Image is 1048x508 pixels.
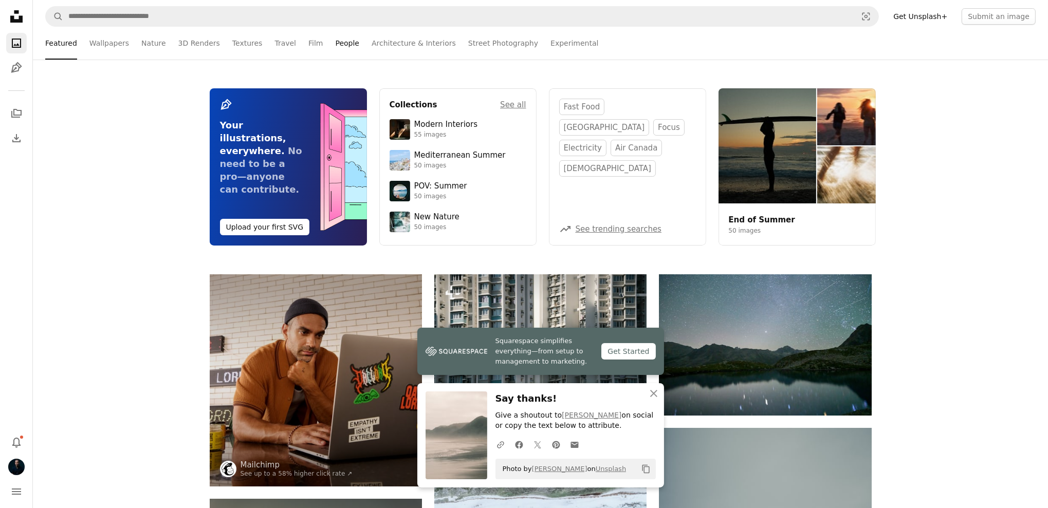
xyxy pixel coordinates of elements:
[495,391,656,406] h3: Say thanks!
[220,145,302,195] span: No need to be a pro—anyone can contribute.
[550,27,598,60] a: Experimental
[274,27,296,60] a: Travel
[414,162,506,170] div: 50 images
[417,328,664,375] a: Squarespace simplifies everything—from setup to management to marketing.Get Started
[659,340,871,349] a: Starry night sky over a calm mountain lake
[729,215,795,224] a: End of Summer
[241,470,353,477] a: See up to a 58% higher click rate ↗
[390,181,410,201] img: premium_photo-1753820185677-ab78a372b033
[434,274,647,412] img: Tall apartment buildings with many windows and balconies.
[414,120,478,130] div: Modern Interiors
[6,103,27,124] a: Collections
[390,212,410,232] img: premium_photo-1755037089989-422ee333aef9
[468,27,538,60] a: Street Photography
[498,461,627,477] span: Photo by on
[887,8,953,25] a: Get Unsplash+
[547,434,565,455] a: Share on Pinterest
[336,27,360,60] a: People
[210,375,422,385] a: Man wearing a beanie and shirt works on a laptop.
[559,119,650,136] a: [GEOGRAPHIC_DATA]
[6,128,27,148] a: Download History
[390,150,410,171] img: premium_photo-1688410049290-d7394cc7d5df
[426,344,487,359] img: file-1747939142011-51e5cc87e3c9
[495,410,656,431] p: Give a shoutout to on social or copy the text below to attribute.
[500,99,526,111] a: See all
[659,274,871,416] img: Starry night sky over a calm mountain lake
[390,99,437,111] h4: Collections
[414,131,478,139] div: 55 images
[434,499,647,508] a: Snow covered landscape with frozen water
[390,181,526,201] a: POV: Summer50 images
[8,459,25,475] img: Avatar of user Elisha Brodsky
[6,6,27,29] a: Home — Unsplash
[414,223,459,232] div: 50 images
[6,33,27,53] a: Photos
[241,460,353,470] a: Mailchimp
[390,119,526,140] a: Modern Interiors55 images
[308,27,323,60] a: Film
[854,7,878,26] button: Visual search
[46,7,63,26] button: Search Unsplash
[390,119,410,140] img: premium_photo-1747189286942-bc91257a2e39
[210,274,422,486] img: Man wearing a beanie and shirt works on a laptop.
[601,343,655,360] div: Get Started
[414,193,467,201] div: 50 images
[89,27,129,60] a: Wallpapers
[45,6,879,27] form: Find visuals sitewide
[495,336,594,367] span: Squarespace simplifies everything—from setup to management to marketing.
[510,434,528,455] a: Share on Facebook
[559,140,607,156] a: electricity
[220,120,286,156] span: Your illustrations, everywhere.
[390,212,526,232] a: New Nature50 images
[372,27,456,60] a: Architecture & Interiors
[6,457,27,477] button: Profile
[6,58,27,78] a: Illustrations
[414,181,467,192] div: POV: Summer
[559,160,656,177] a: [DEMOGRAPHIC_DATA]
[559,99,605,115] a: fast food
[611,140,662,156] a: air canada
[141,27,166,60] a: Nature
[220,461,236,477] img: Go to Mailchimp's profile
[576,224,662,234] a: See trending searches
[562,411,621,419] a: [PERSON_NAME]
[565,434,584,455] a: Share over email
[637,460,655,478] button: Copy to clipboard
[528,434,547,455] a: Share on Twitter
[6,481,27,502] button: Menu
[390,150,526,171] a: Mediterranean Summer50 images
[414,212,459,222] div: New Nature
[220,219,310,235] button: Upload your first SVG
[6,432,27,453] button: Notifications
[532,465,587,473] a: [PERSON_NAME]
[414,150,506,161] div: Mediterranean Summer
[962,8,1036,25] button: Submit an image
[596,465,626,473] a: Unsplash
[653,119,685,136] a: focus
[232,27,263,60] a: Textures
[178,27,220,60] a: 3D Renders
